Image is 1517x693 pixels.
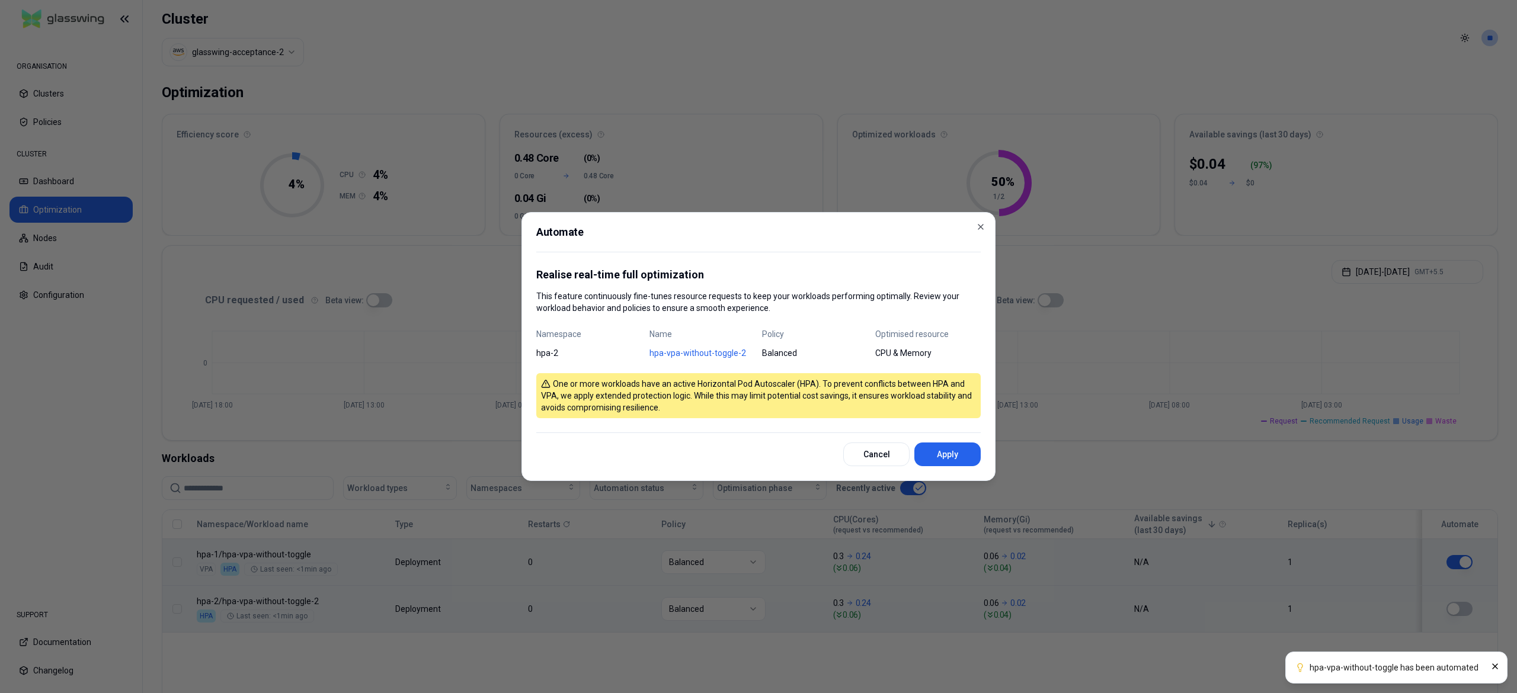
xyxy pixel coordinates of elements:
button: Apply [914,442,981,466]
span: Policy [762,328,868,340]
span: Balanced [762,347,868,359]
h2: Automate [536,227,981,252]
span: Namespace [536,328,642,340]
p: Realise real-time full optimization [536,267,981,283]
p: One or more workloads have an active Horizontal Pod Autoscaler (HPA). To prevent conflicts betwee... [536,373,981,418]
span: CPU & Memory [875,347,981,359]
span: hpa-vpa-without-toggle-2: HPA on Memory [649,347,756,359]
span: Optimised resource [875,328,981,340]
span: Name [649,328,756,340]
button: Cancel [843,442,910,466]
div: This feature continuously fine-tunes resource requests to keep your workloads performing optimall... [536,267,981,314]
span: hpa-2 [536,347,642,359]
